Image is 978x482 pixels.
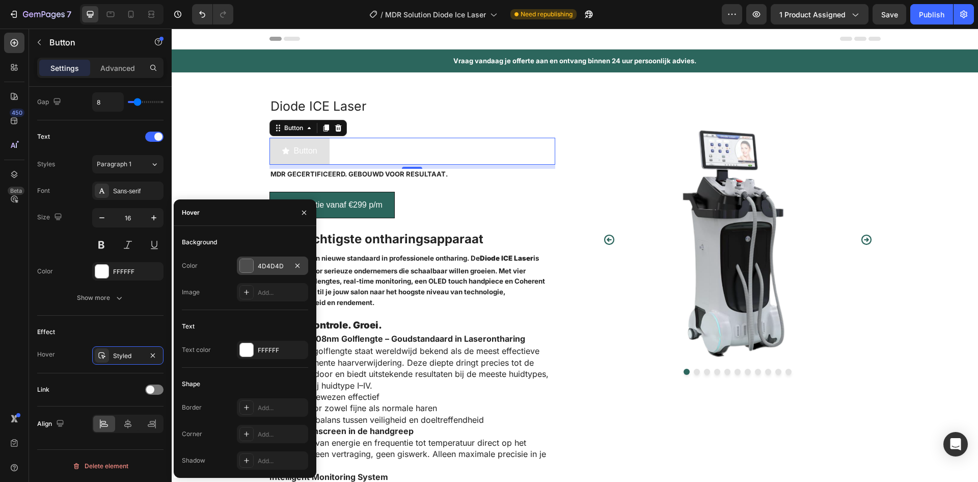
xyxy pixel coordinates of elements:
[37,186,50,195] div: Font
[258,288,306,297] div: Add...
[381,9,383,20] span: /
[37,160,55,169] div: Styles
[182,403,202,412] div: Border
[92,155,164,173] button: Paragraph 1
[604,340,610,346] button: Dot
[37,211,64,224] div: Size
[37,132,50,141] div: Text
[521,10,573,19] span: Need republishing
[122,115,146,130] p: Button
[258,262,287,271] div: 4D4D4D
[943,432,968,456] div: Open Intercom Messenger
[110,169,211,184] p: Lease-optie vanaf €299 p/m
[49,36,136,48] p: Button
[182,322,195,331] div: Text
[258,430,306,439] div: Add...
[771,4,868,24] button: 1 product assigned
[122,115,146,130] div: Rich Text Editor. Editing area: main
[37,385,49,394] div: Link
[593,340,600,346] button: Dot
[98,225,373,278] h5: Ontgrendel een nieuwe standaard in professionele ontharing. De is ontwikkeld voor serieuze ondern...
[37,350,55,359] div: Hover
[98,305,354,315] strong: Krachtige 808nm Golflengte – Goudstandaard in Laserontharing
[573,340,579,346] button: Dot
[182,456,205,465] div: Shadow
[72,460,128,472] div: Delete element
[100,63,135,73] p: Advanced
[37,95,63,109] div: Gap
[50,63,79,73] p: Settings
[182,208,200,217] div: Hover
[172,29,978,482] iframe: Design area
[111,95,133,104] div: Button
[542,340,549,346] button: Dot
[8,187,24,195] div: Beta
[10,109,24,117] div: 450
[919,9,944,20] div: Publish
[67,8,71,20] p: 7
[113,351,143,361] div: Styled
[98,363,312,396] p: ✔ Klinisch bewezen effectief ✔ Ideaal voor zowel fijne als normale haren ✔ Optimale balans tussen...
[98,443,216,453] strong: Intelligent Monitoring System
[98,91,384,105] div: €18.900,00
[522,340,528,346] button: Dot
[93,93,123,111] input: Auto
[182,345,211,354] div: Text color
[99,141,383,150] p: MDR gecertificeerd. Gebouwd voor resultaat.
[881,10,898,19] span: Save
[97,160,131,169] span: Paragraph 1
[873,4,906,24] button: Save
[37,458,164,474] button: Delete element
[98,291,210,302] strong: Kracht. Controle. Groei.
[614,340,620,346] button: Dot
[563,340,569,346] button: Dot
[77,293,124,303] div: Show more
[532,340,538,346] button: Dot
[98,203,312,218] h2: Het krachtigste ontharingsapparaat
[98,163,223,190] a: Lease-optie vanaf €299 p/m
[98,397,242,408] strong: OLED Touchscreen in de handgreep
[308,225,362,234] strong: Diode ICE Laser
[182,238,217,247] div: Background
[37,417,66,431] div: Align
[689,205,701,217] button: Carousel Next Arrow
[192,4,233,24] div: Undo/Redo
[910,4,953,24] button: Publish
[113,187,161,196] div: Sans-serif
[182,261,198,270] div: Color
[583,340,589,346] button: Dot
[37,327,55,337] div: Effect
[98,109,158,136] button: <p>Button</p>
[431,205,444,217] button: Carousel Back Arrow
[258,456,306,466] div: Add...
[553,340,559,346] button: Dot
[37,289,164,307] button: Show more
[182,429,202,439] div: Corner
[113,267,161,276] div: FFFFFF
[182,288,200,297] div: Image
[258,403,306,413] div: Add...
[512,340,518,346] button: Dot
[385,9,486,20] span: MDR Solution Diode Ice Laser
[98,68,384,87] h1: Diode ICE Laser
[258,346,306,355] div: FFFFFF
[37,267,53,276] div: Color
[779,9,846,20] span: 1 product assigned
[4,4,76,24] button: 7
[98,397,374,442] p: Stel alles in van energie en frequentie tot temperatuur direct op het handstuk. Geen vertraging, ...
[182,379,200,389] div: Shape
[98,317,377,362] p: De 808nm-golflengte staat wereldwijd bekend als de meest effectieve voor permanente haarverwijder...
[423,68,709,354] img: Professionele Diode Laser Ontharingsapparatuur voor salons en klinieken MDR Solution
